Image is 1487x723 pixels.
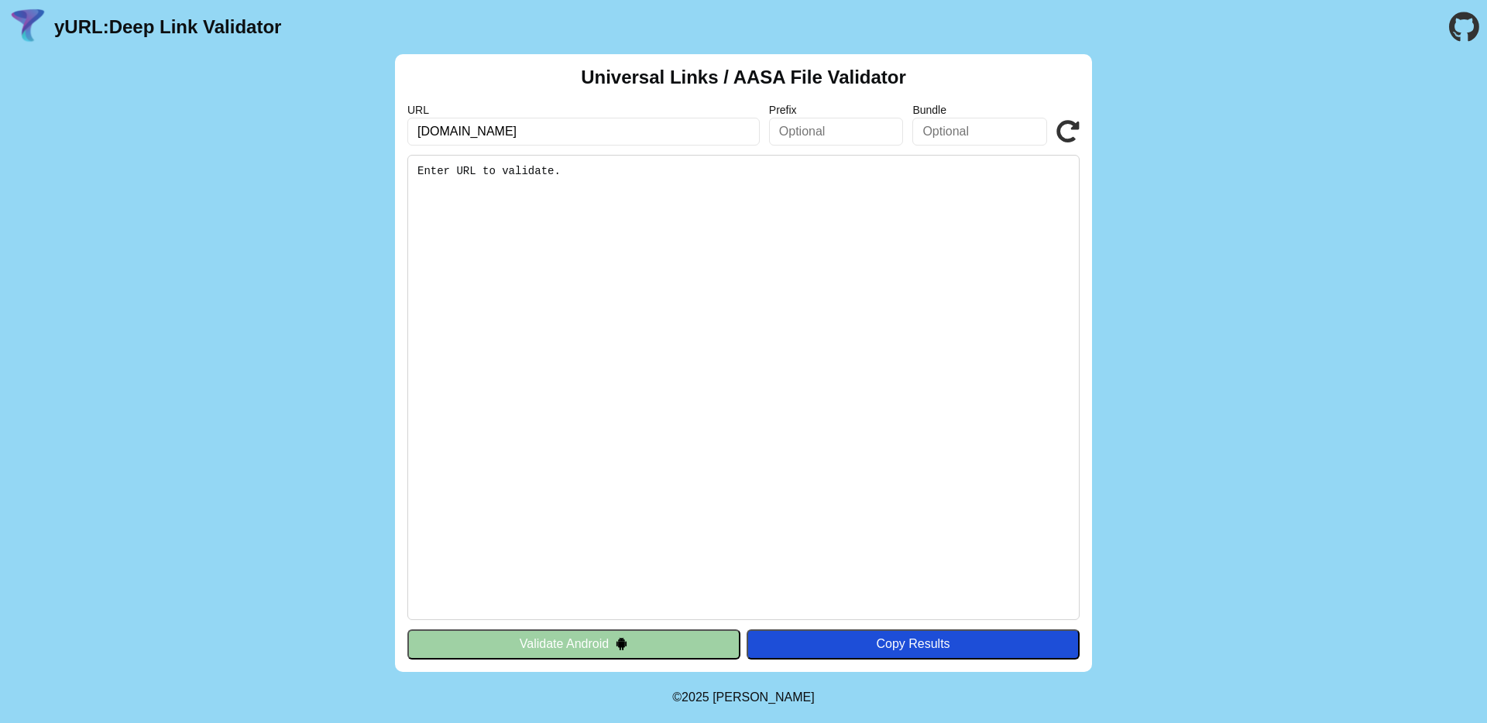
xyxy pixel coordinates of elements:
[407,155,1080,620] pre: Enter URL to validate.
[912,104,1047,116] label: Bundle
[912,118,1047,146] input: Optional
[407,118,760,146] input: Required
[581,67,906,88] h2: Universal Links / AASA File Validator
[407,629,740,659] button: Validate Android
[713,690,815,704] a: Michael Ibragimchayev's Personal Site
[769,104,904,116] label: Prefix
[407,104,760,116] label: URL
[615,637,628,650] img: droidIcon.svg
[769,118,904,146] input: Optional
[8,7,48,47] img: yURL Logo
[682,690,709,704] span: 2025
[54,16,281,38] a: yURL:Deep Link Validator
[672,672,814,723] footer: ©
[747,629,1080,659] button: Copy Results
[754,637,1072,651] div: Copy Results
